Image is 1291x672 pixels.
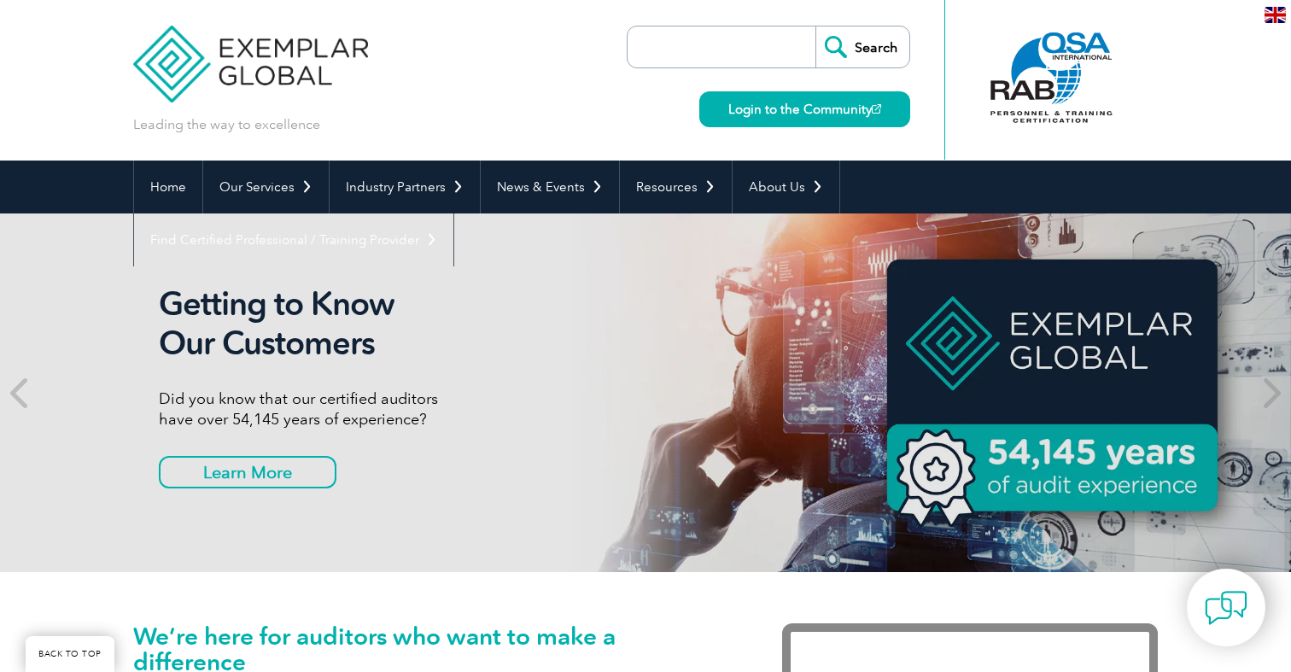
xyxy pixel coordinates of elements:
img: en [1265,7,1286,23]
a: Industry Partners [330,161,480,213]
input: Search [815,26,909,67]
a: About Us [733,161,839,213]
a: News & Events [481,161,619,213]
a: Our Services [203,161,329,213]
a: Learn More [159,456,336,488]
p: Leading the way to excellence [133,115,320,134]
h2: Getting to Know Our Customers [159,284,799,363]
a: Login to the Community [699,91,910,127]
a: BACK TO TOP [26,636,114,672]
img: open_square.png [872,104,881,114]
img: contact-chat.png [1205,587,1247,629]
a: Home [134,161,202,213]
a: Resources [620,161,732,213]
p: Did you know that our certified auditors have over 54,145 years of experience? [159,389,799,429]
a: Find Certified Professional / Training Provider [134,213,453,266]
